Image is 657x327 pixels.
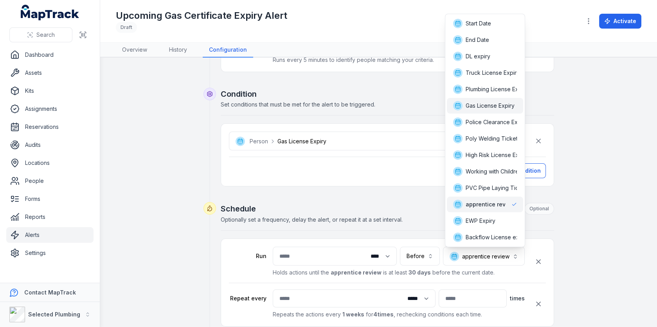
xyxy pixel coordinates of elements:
span: Police Clearance Expiry [466,118,527,126]
span: apprentice review [466,201,515,208]
button: apprentice review [443,247,525,266]
span: PVC Pipe Laying Ticket Expiry [466,184,544,192]
span: Backflow License expiry [466,233,529,241]
div: apprentice review [445,14,525,247]
span: Plumbing License Expiry [466,85,528,93]
span: Truck License Expiry [466,69,520,77]
span: DL expiry [466,52,490,60]
span: EWP Expiry [466,217,495,225]
span: End Date [466,36,489,44]
span: Working with Children's Check Expiry [466,168,563,175]
span: Gas License Expiry [466,102,515,110]
span: Start Date [466,20,491,27]
span: Poly Welding Ticket expiry [466,135,536,143]
span: High Risk License Expiry [466,151,529,159]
